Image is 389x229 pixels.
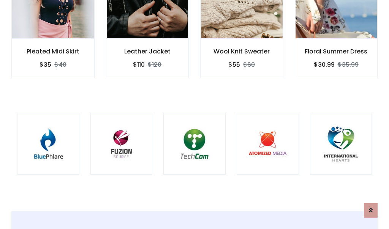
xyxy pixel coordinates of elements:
[228,61,240,68] h6: $55
[338,60,359,69] del: $35.99
[54,60,66,69] del: $40
[12,48,94,55] h6: Pleated Midi Skirt
[295,48,378,55] h6: Floral Summer Dress
[133,61,145,68] h6: $110
[148,60,161,69] del: $120
[201,48,283,55] h6: Wool Knit Sweater
[106,48,189,55] h6: Leather Jacket
[40,61,51,68] h6: $35
[243,60,255,69] del: $60
[314,61,335,68] h6: $30.99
